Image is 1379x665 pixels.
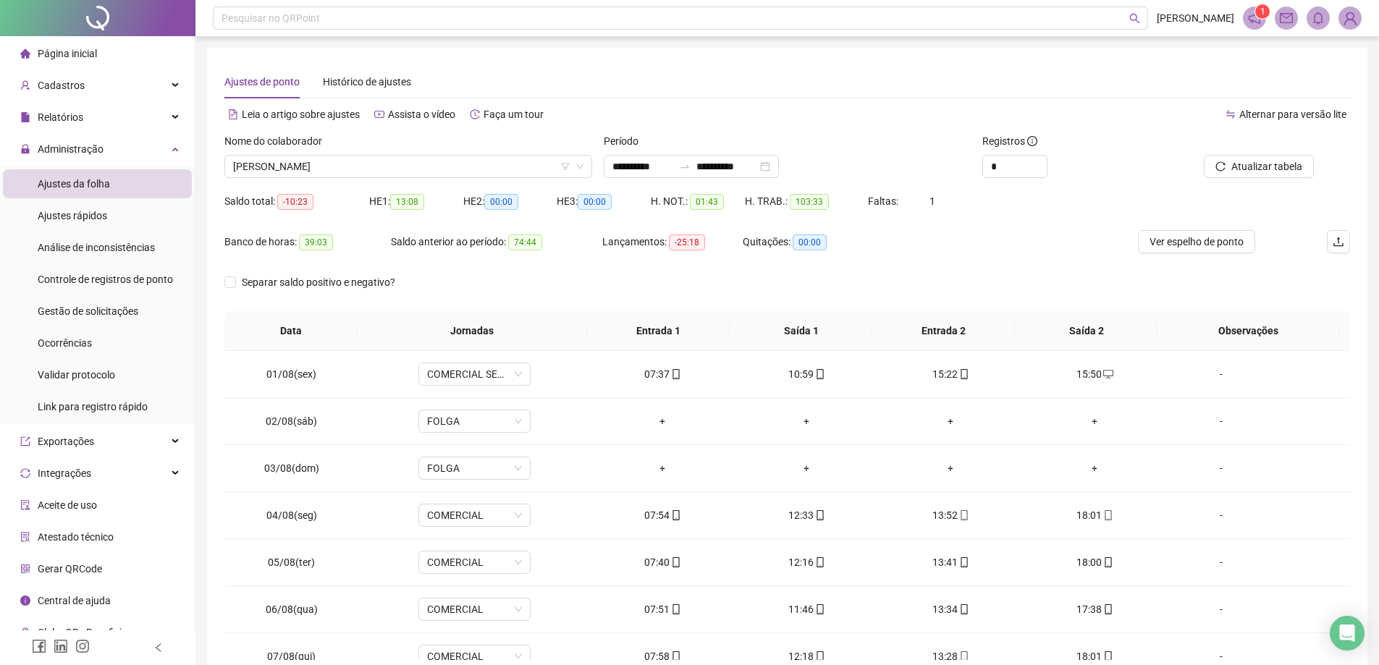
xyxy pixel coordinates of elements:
[484,194,518,210] span: 00:00
[929,195,935,207] span: 1
[746,413,867,429] div: +
[38,499,97,511] span: Aceite de uso
[602,601,723,617] div: 07:51
[602,460,723,476] div: +
[872,311,1015,351] th: Entrada 2
[369,193,463,210] div: HE 1:
[233,156,583,177] span: EDNEI KAUÃ FARIA COSTA
[1102,510,1113,520] span: mobile
[1178,413,1264,429] div: -
[958,604,969,614] span: mobile
[374,109,384,119] span: youtube
[602,554,723,570] div: 07:40
[602,234,743,250] div: Lançamentos:
[38,274,173,285] span: Controle de registros de ponto
[38,401,148,412] span: Link para registro rápido
[602,366,723,382] div: 07:37
[1157,10,1234,26] span: [PERSON_NAME]
[1178,366,1264,382] div: -
[484,109,544,120] span: Faça um tour
[20,112,30,122] span: file
[651,193,745,210] div: H. NOT.:
[38,210,107,221] span: Ajustes rápidos
[224,234,391,250] div: Banco de horas:
[670,651,681,661] span: mobile
[890,413,1011,429] div: +
[746,554,867,570] div: 12:16
[958,369,969,379] span: mobile
[20,468,30,478] span: sync
[1102,557,1113,567] span: mobile
[38,436,94,447] span: Exportações
[1034,366,1155,382] div: 15:50
[20,144,30,154] span: lock
[323,76,411,88] span: Histórico de ajustes
[814,510,825,520] span: mobile
[602,507,723,523] div: 07:54
[38,627,132,638] span: Clube QR - Beneficios
[745,193,868,210] div: H. TRAB.:
[1239,109,1346,120] span: Alternar para versão lite
[557,193,651,210] div: HE 3:
[20,564,30,574] span: qrcode
[38,111,83,123] span: Relatórios
[388,109,455,120] span: Assista o vídeo
[679,161,691,172] span: to
[228,109,238,119] span: file-text
[890,507,1011,523] div: 13:52
[268,556,315,568] span: 05/08(ter)
[1169,323,1328,339] span: Observações
[427,363,522,385] span: COMERCIAL SEXTA FEIRA
[20,80,30,90] span: user-add
[224,133,332,149] label: Nome do colaborador
[267,651,316,662] span: 07/08(qui)
[277,194,313,210] span: -10:23
[427,410,522,432] span: FOLGA
[1339,7,1361,29] img: 80778
[670,369,681,379] span: mobile
[1138,230,1255,253] button: Ver espelho de ponto
[730,311,872,351] th: Saída 1
[38,178,110,190] span: Ajustes da folha
[1157,311,1339,351] th: Observações
[814,604,825,614] span: mobile
[602,413,723,429] div: +
[578,194,612,210] span: 00:00
[1312,12,1325,25] span: bell
[1015,311,1157,351] th: Saída 2
[690,194,724,210] span: 01:43
[1178,460,1264,476] div: -
[1333,236,1344,247] span: upload
[153,643,164,653] span: left
[236,274,401,290] span: Separar saldo positivo e negativo?
[38,563,102,575] span: Gerar QRCode
[890,366,1011,382] div: 15:22
[1248,12,1261,25] span: notification
[224,311,358,351] th: Data
[1330,616,1365,651] div: Open Intercom Messenger
[958,557,969,567] span: mobile
[670,557,681,567] span: mobile
[1102,604,1113,614] span: mobile
[32,639,46,653] span: facebook
[1260,7,1265,17] span: 1
[1226,109,1236,119] span: swap
[575,162,584,171] span: down
[266,368,316,380] span: 01/08(sex)
[38,531,114,543] span: Atestado técnico
[38,305,138,317] span: Gestão de solicitações
[20,436,30,446] span: export
[427,504,522,526] span: COMERCIAL
[1102,651,1113,661] span: mobile
[266,603,318,615] span: 06/08(qua)
[1255,4,1270,19] sup: 1
[1027,136,1037,146] span: info-circle
[38,337,92,349] span: Ocorrências
[1150,234,1244,250] span: Ver espelho de ponto
[224,76,300,88] span: Ajustes de ponto
[561,162,570,171] span: filter
[1178,648,1264,664] div: -
[743,234,883,250] div: Quitações:
[264,462,319,474] span: 03/08(dom)
[814,557,825,567] span: mobile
